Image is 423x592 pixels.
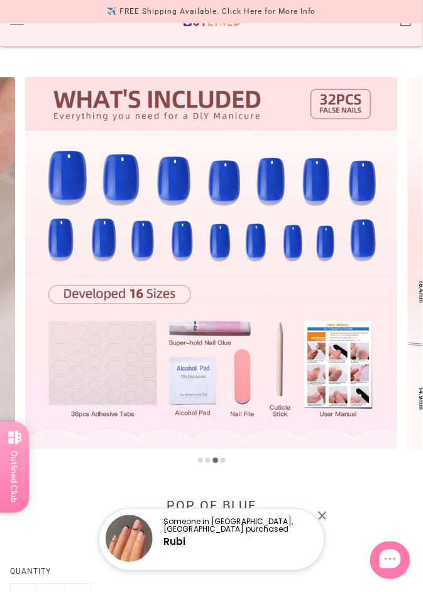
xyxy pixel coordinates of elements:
[164,535,186,549] a: Rubi
[10,566,413,584] label: Quantity
[25,77,398,450] img: Pop of Blue
[164,518,314,534] p: Someone in [GEOGRAPHIC_DATA], [GEOGRAPHIC_DATA] purchased
[107,5,316,18] div: ✈️ FREE Shipping Available. Click Here for More Info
